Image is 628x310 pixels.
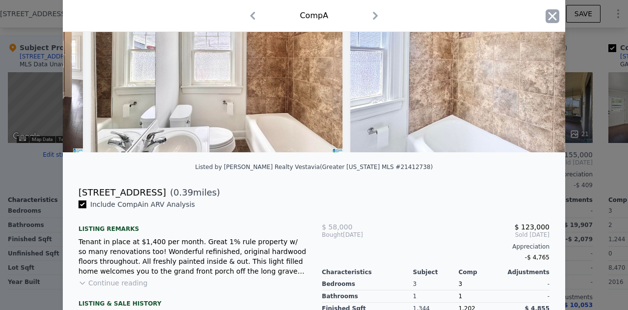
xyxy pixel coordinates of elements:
div: Appreciation [322,243,549,251]
div: Adjustments [504,268,549,276]
div: Listing remarks [78,217,306,233]
div: Comp A [300,10,328,22]
div: Bedrooms [322,278,413,290]
div: Subject [413,268,459,276]
span: -$ 4,765 [525,254,549,261]
span: Bought [322,231,343,239]
div: Characteristics [322,268,413,276]
div: LISTING & SALE HISTORY [78,300,306,310]
span: ( miles) [166,186,220,199]
div: [STREET_ADDRESS] [78,186,166,199]
span: $ 58,000 [322,223,352,231]
div: - [504,278,549,290]
div: Listed by [PERSON_NAME] Realty Vestavia (Greater [US_STATE] MLS #21412738) [195,164,433,170]
span: Sold [DATE] [398,231,549,239]
div: Comp [458,268,504,276]
div: 1 [413,290,459,303]
div: 1 [458,290,504,303]
div: 3 [413,278,459,290]
button: Continue reading [78,278,148,288]
div: - [504,290,549,303]
div: Tenant in place at $1,400 per month. Great 1% rule property w/ so many renovations too! Wonderful... [78,237,306,276]
span: Include Comp A in ARV Analysis [86,200,199,208]
div: [DATE] [322,231,398,239]
div: Bathrooms [322,290,413,303]
span: 3 [458,281,462,287]
span: $ 123,000 [515,223,549,231]
span: 0.39 [174,187,193,197]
